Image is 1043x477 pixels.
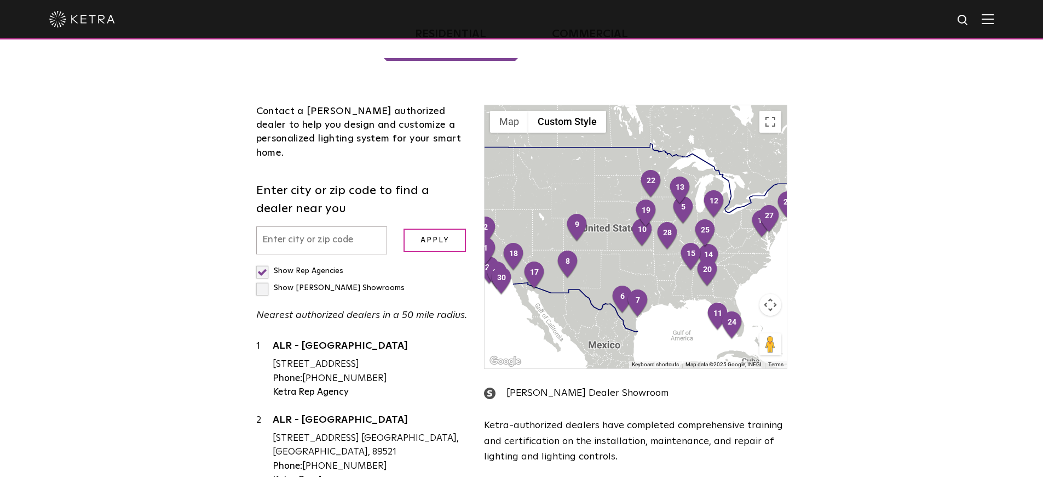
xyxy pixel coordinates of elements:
[696,258,719,288] div: 20
[768,361,783,367] a: Terms (opens in new tab)
[759,333,781,355] button: Drag Pegman onto the map to open Street View
[273,372,468,386] div: [PHONE_NUMBER]
[758,205,781,234] div: 27
[611,285,634,315] div: 6
[256,339,273,399] div: 1
[556,250,579,280] div: 8
[721,311,744,340] div: 24
[273,415,468,429] a: ALR - [GEOGRAPHIC_DATA]
[697,243,720,273] div: 14
[273,374,302,383] strong: Phone:
[685,361,762,367] span: Map data ©2025 Google, INEGI
[474,216,497,246] div: 2
[706,302,729,332] div: 11
[273,459,468,474] div: [PHONE_NUMBER]
[694,219,717,248] div: 25
[566,213,589,243] div: 9
[528,111,606,133] button: Custom Style
[776,191,799,220] div: 26
[490,111,528,133] button: Show street map
[49,11,115,27] img: ketra-logo-2019-white
[487,354,523,368] img: Google
[486,261,509,291] div: 29
[256,226,388,254] input: Enter city or zip code
[523,261,546,291] div: 17
[256,267,343,275] label: Show Rep Agencies
[273,462,302,471] strong: Phone:
[474,237,497,266] div: 1
[956,14,970,27] img: search icon
[484,418,787,465] p: Ketra-authorized dealers have completed comprehensive training and certification on the installat...
[404,229,466,252] input: Apply
[273,388,349,397] strong: Ketra Rep Agency
[484,388,495,399] img: showroom_icon.png
[256,284,405,292] label: Show [PERSON_NAME] Showrooms
[273,341,468,355] a: ALR - [GEOGRAPHIC_DATA]
[502,242,525,272] div: 18
[672,196,695,225] div: 5
[982,14,994,24] img: Hamburger%20Nav.svg
[256,308,468,323] p: Nearest authorized dealers in a 50 mile radius.
[478,256,501,286] div: 23
[656,222,679,251] div: 28
[751,209,774,239] div: 16
[487,354,523,368] a: Open this area in Google Maps (opens a new window)
[759,111,781,133] button: Toggle fullscreen view
[256,105,468,160] div: Contact a [PERSON_NAME] authorized dealer to help you design and customize a personalized lightin...
[639,169,662,199] div: 22
[273,431,468,459] div: [STREET_ADDRESS] [GEOGRAPHIC_DATA], [GEOGRAPHIC_DATA], 89521
[669,176,692,206] div: 13
[679,242,702,272] div: 15
[631,218,654,248] div: 10
[490,266,513,296] div: 30
[632,361,679,368] button: Keyboard shortcuts
[626,289,649,319] div: 7
[759,294,781,316] button: Map camera controls
[635,199,658,229] div: 19
[702,190,725,219] div: 12
[273,357,468,372] div: [STREET_ADDRESS]
[484,385,787,401] div: [PERSON_NAME] Dealer Showroom
[256,182,468,218] label: Enter city or zip code to find a dealer near you
[463,222,486,252] div: 3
